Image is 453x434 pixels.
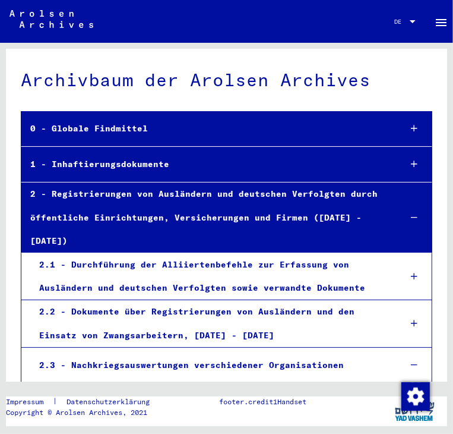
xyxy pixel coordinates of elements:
p: Copyright © Arolsen Archives, 2021 [6,407,164,418]
img: Arolsen_neg.svg [9,10,93,28]
img: yv_logo.png [392,397,437,426]
div: Archivbaum der Arolsen Archives [21,67,432,93]
mat-icon: Side nav toggle icon [434,15,448,30]
div: 2 - Registrierungen von Ausländern und deutschen Verfolgten durch öffentliche Einrichtungen, Vers... [21,183,391,253]
div: 0 - Globale Findmittel [21,117,391,140]
button: Toggle sidenav [429,10,453,33]
div: Zustimmung ändern [401,382,429,410]
a: Impressum [6,397,53,407]
a: Datenschutzerklärung [57,397,164,407]
div: 2.2 - Dokumente über Registrierungen von Ausländern und den Einsatz von Zwangsarbeitern, [DATE] -... [30,300,391,347]
span: DE [394,18,407,25]
div: 1 - Inhaftierungsdokumente [21,153,391,176]
div: | [6,397,164,407]
img: Zustimmung ändern [401,382,430,411]
div: 2.1 - Durchführung der Alliiertenbefehle zur Erfassung von Ausländern und deutschen Verfolgten so... [30,253,391,300]
div: 2.3 - Nachkriegsauswertungen verschiedener Organisationen [30,354,391,377]
p: footer.credit1Handset [219,397,306,407]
